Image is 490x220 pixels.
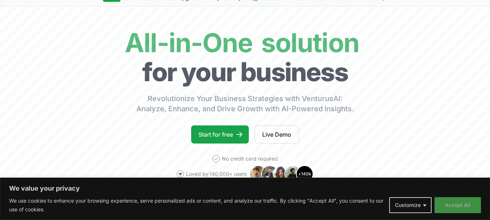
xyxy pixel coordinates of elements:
[9,196,384,214] p: We use cookies to enhance your browsing experience, serve personalized ads or content, and analyz...
[191,125,249,144] a: Start for free
[273,165,290,183] img: Avatar 3
[9,184,481,193] p: We value your privacy
[435,197,481,213] button: Accept All
[261,165,279,183] img: Avatar 2
[389,197,432,213] button: Customize
[250,165,267,183] img: Avatar 1
[255,125,299,144] a: Live Demo
[284,165,302,183] img: Avatar 4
